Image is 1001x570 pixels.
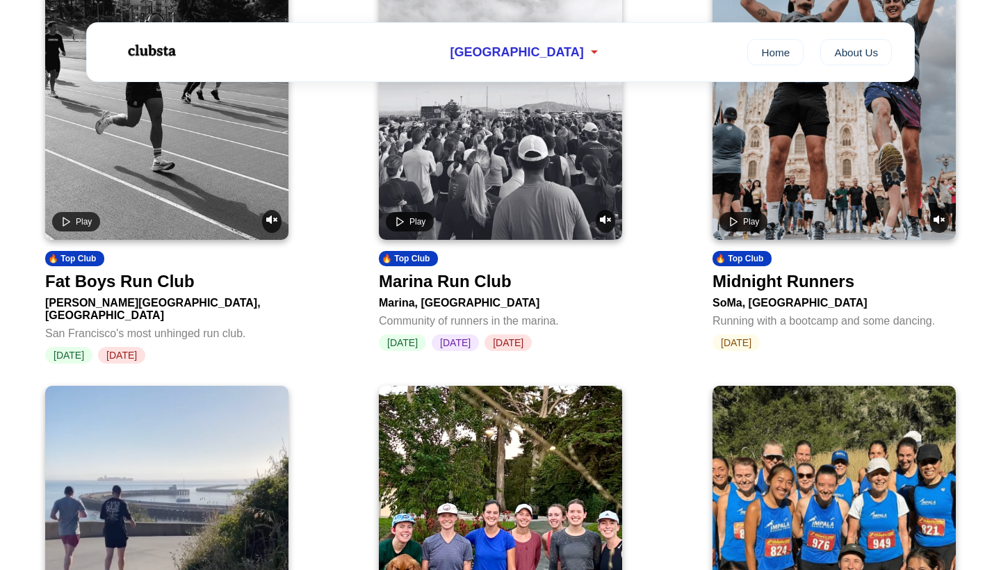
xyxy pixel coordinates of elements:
[820,39,892,65] a: About Us
[713,251,772,266] div: 🔥 Top Club
[98,347,145,364] span: [DATE]
[485,334,532,351] span: [DATE]
[713,309,956,327] div: Running with a bootcamp and some dancing.
[450,45,583,60] span: [GEOGRAPHIC_DATA]
[719,212,767,231] button: Play video
[379,309,622,327] div: Community of runners in the marina.
[409,217,425,227] span: Play
[743,217,759,227] span: Play
[379,334,426,351] span: [DATE]
[262,210,282,233] button: Unmute video
[379,291,622,309] div: Marina, [GEOGRAPHIC_DATA]
[109,33,193,68] img: Logo
[45,251,104,266] div: 🔥 Top Club
[379,272,512,291] div: Marina Run Club
[45,322,288,340] div: San Francisco's most unhinged run club.
[45,291,288,322] div: [PERSON_NAME][GEOGRAPHIC_DATA], [GEOGRAPHIC_DATA]
[386,212,434,231] button: Play video
[379,251,438,266] div: 🔥 Top Club
[713,334,760,351] span: [DATE]
[596,210,615,233] button: Unmute video
[747,39,804,65] a: Home
[45,347,92,364] span: [DATE]
[76,217,92,227] span: Play
[713,272,854,291] div: Midnight Runners
[713,291,956,309] div: SoMa, [GEOGRAPHIC_DATA]
[45,272,195,291] div: Fat Boys Run Club
[432,334,479,351] span: [DATE]
[52,212,100,231] button: Play video
[929,210,949,233] button: Unmute video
